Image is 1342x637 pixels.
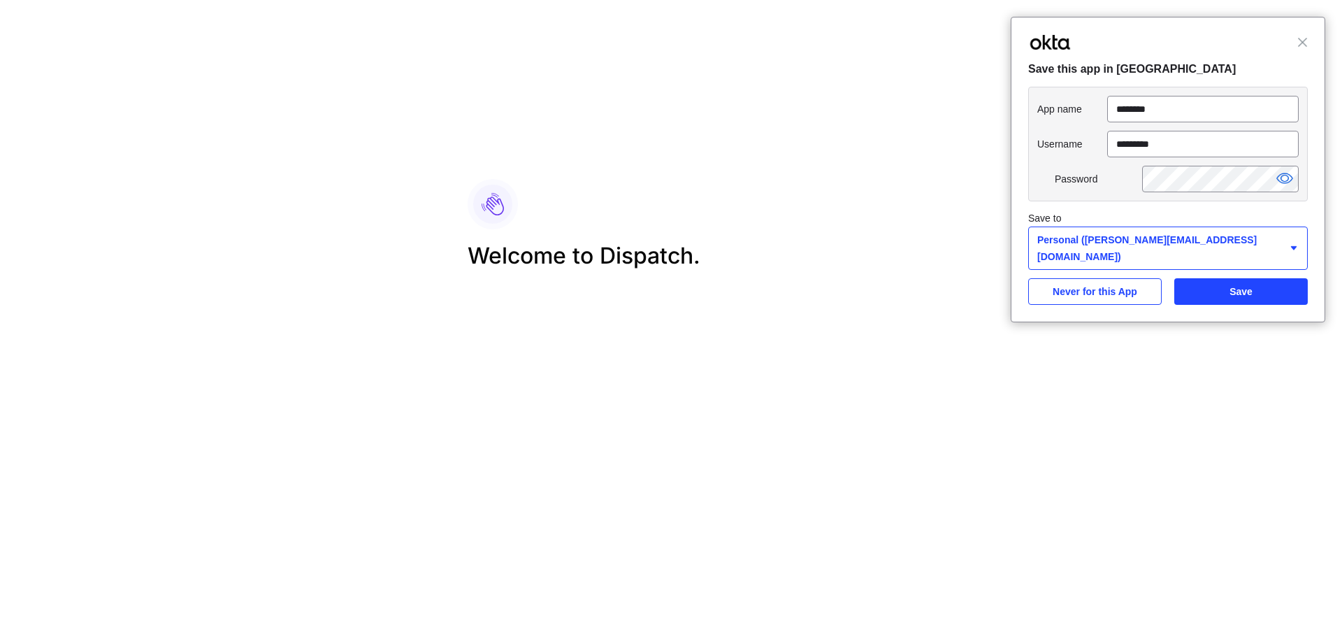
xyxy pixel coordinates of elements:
[1037,103,1107,115] span: App name
[1037,231,1299,265] div: Personal ([PERSON_NAME][EMAIL_ADDRESS][DOMAIN_NAME])
[1028,213,1078,224] label: Save to
[1028,59,1308,78] span: Save this app in [GEOGRAPHIC_DATA]
[1055,173,1125,185] span: Password
[1028,278,1162,305] button: Never for this App
[1297,37,1308,48] span: Close
[1037,138,1107,150] span: Username
[1174,278,1308,305] button: Save
[468,241,923,271] h2: Welcome to Dispatch.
